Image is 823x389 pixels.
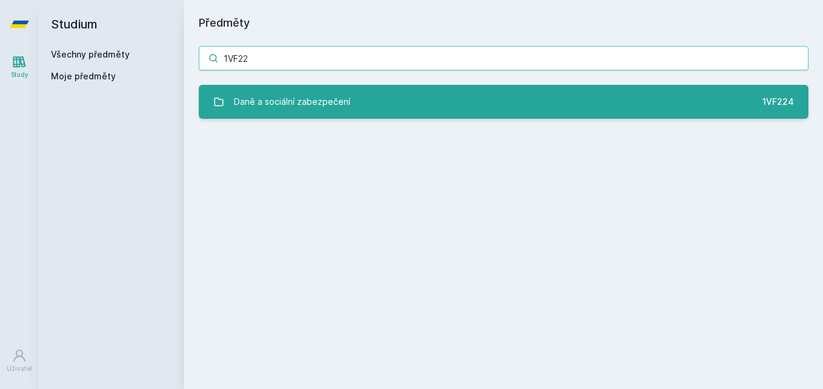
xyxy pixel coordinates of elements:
[199,46,808,70] input: Název nebo ident předmětu…
[234,90,350,114] div: Daně a sociální zabezpečení
[2,48,36,85] a: Study
[199,15,808,32] h1: Předměty
[51,70,116,82] span: Moje předměty
[51,49,130,59] a: Všechny předměty
[199,85,808,119] a: Daně a sociální zabezpečení 1VF224
[7,364,32,373] div: Uživatel
[762,96,794,108] div: 1VF224
[11,70,28,79] div: Study
[2,342,36,379] a: Uživatel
